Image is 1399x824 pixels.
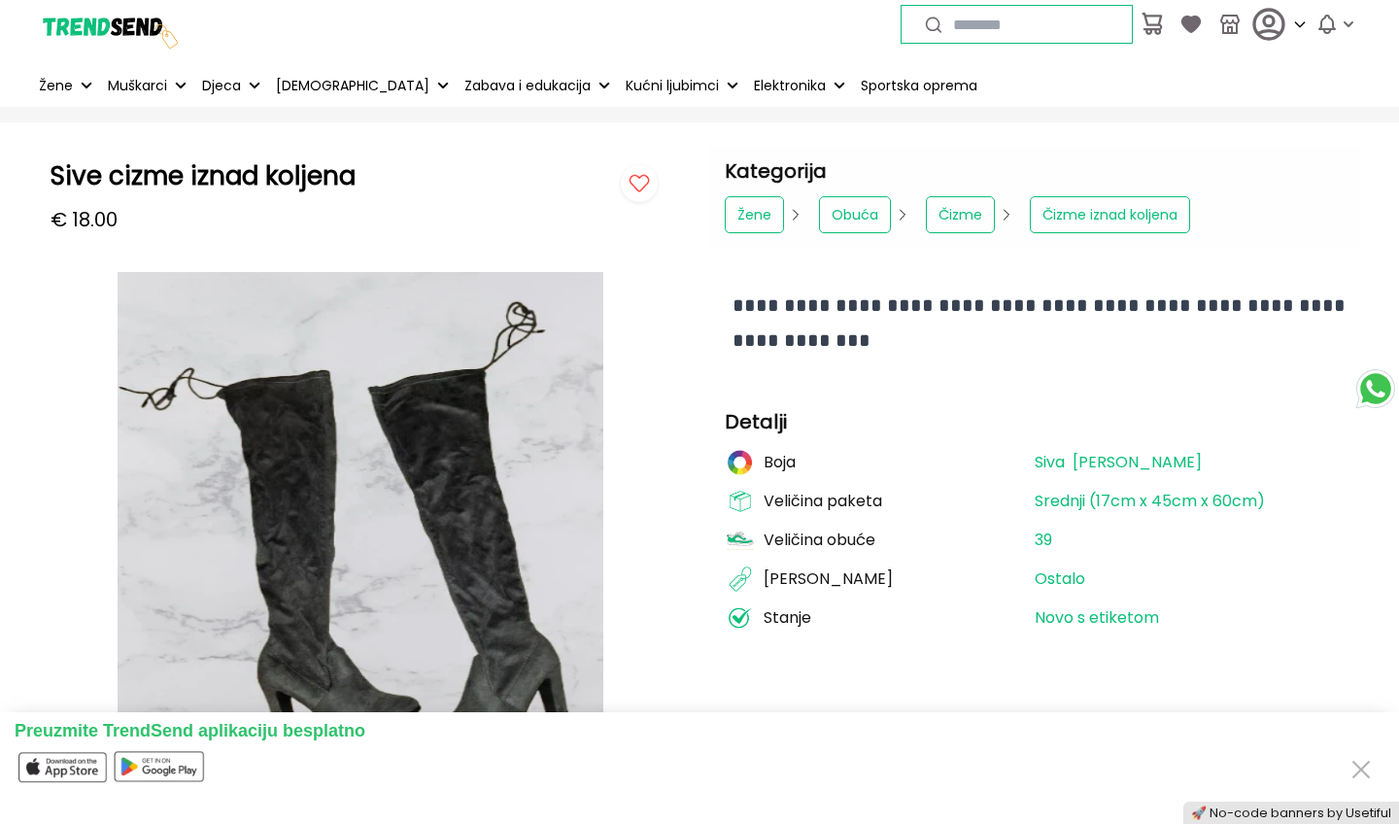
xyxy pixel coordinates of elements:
p: Boja [764,454,796,471]
p: Djeca [202,76,241,96]
button: [DEMOGRAPHIC_DATA] [272,64,453,107]
p: [PERSON_NAME] [764,570,893,588]
a: 🚀 No-code banners by Usetiful [1191,805,1391,821]
span: Preuzmite TrendSend aplikaciju besplatno [15,721,365,740]
a: Čizme [926,196,995,233]
h1: Sive cizme iznad koljena [51,161,567,190]
button: Elektronika [750,64,849,107]
a: Žene [725,196,784,233]
p: Žene [39,76,73,96]
h2: Detalji [725,412,1345,431]
p: Muškarci [108,76,167,96]
button: Djeca [198,64,264,107]
h2: Kategorija [725,161,1345,181]
a: Siva [1035,454,1065,471]
button: Kućni ljubimci [622,64,742,107]
p: Elektronika [754,76,826,96]
button: Zabava i edukacija [461,64,614,107]
img: follow button [616,161,663,208]
button: Muškarci [104,64,190,107]
button: Close [1346,750,1377,786]
p: Stanje [764,609,811,627]
p: [DEMOGRAPHIC_DATA] [276,76,429,96]
p: Veličina paketa [764,493,882,510]
a: Novo s etiketom [1035,609,1159,627]
a: Ostalo [1035,570,1085,588]
a: Sportska oprema [857,64,981,107]
a: Srednji (17cm x 45cm x 60cm) [1035,493,1265,510]
a: 39 [1035,532,1052,549]
p: Veličina obuće [764,532,875,549]
p: Kućni ljubimci [626,76,719,96]
p: Zabava i edukacija [464,76,591,96]
a: Obuća [819,196,891,233]
a: Čizme iznad koljena [1030,196,1190,233]
p: € 18.00 [51,206,118,233]
a: [PERSON_NAME] [1073,454,1202,471]
button: Žene [35,64,96,107]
